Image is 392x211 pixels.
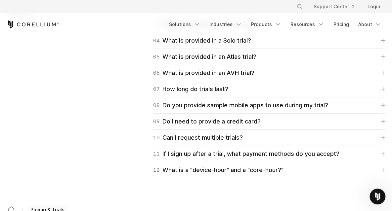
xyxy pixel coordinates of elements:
span: 11 [153,149,160,158]
a: 06What is provided in an AVH trial? [153,68,385,78]
a: Resources [286,18,328,30]
div: Do I need to provide a credit card? [153,117,261,126]
a: About [354,18,385,30]
div: What is provided in a Solo trial? [153,36,251,45]
a: Pricing [329,18,353,30]
div: What is provided in an Atlas trial? [153,52,256,61]
a: 05What is provided in an Atlas trial? [153,52,385,61]
a: Industries [205,18,246,30]
a: 09Do I need to provide a credit card? [153,117,385,126]
div: Can I request multiple trials? [153,133,243,142]
div: Navigation Menu [165,18,385,30]
span: 06 [153,68,160,78]
a: Solutions [165,18,204,30]
a: 10Can I request multiple trials? [153,133,385,142]
a: Support Center [308,1,360,13]
a: 08Do you provide sample mobile apps to use during my trial? [153,101,385,110]
span: 10 [153,133,160,142]
iframe: Intercom live chat [370,189,385,204]
div: If I sign up after a trial, what payment methods do you accept? [153,149,339,158]
a: 04What is provided in a Solo trial? [153,36,385,45]
a: 07How long do trials last? [153,85,385,94]
span: 07 [153,85,160,94]
a: Products [247,18,285,30]
span: 05 [153,52,160,61]
a: 11If I sign up after a trial, what payment methods do you accept? [153,149,385,158]
button: Search [294,1,306,13]
div: Do you provide sample mobile apps to use during my trial? [153,101,328,110]
div: Navigation Menu [288,1,385,13]
div: What is a "device-hour" and a "core-hour?" [153,165,283,175]
a: Corellium Home [7,20,59,28]
div: What is provided in an AVH trial? [153,68,254,78]
span: 12 [153,165,160,175]
div: How long do trials last? [153,85,228,94]
a: 12What is a "device-hour" and a "core-hour?" [153,165,385,175]
span: 04 [153,36,160,45]
span: 08 [153,101,160,110]
a: Login [362,1,385,13]
span: 09 [153,117,160,126]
